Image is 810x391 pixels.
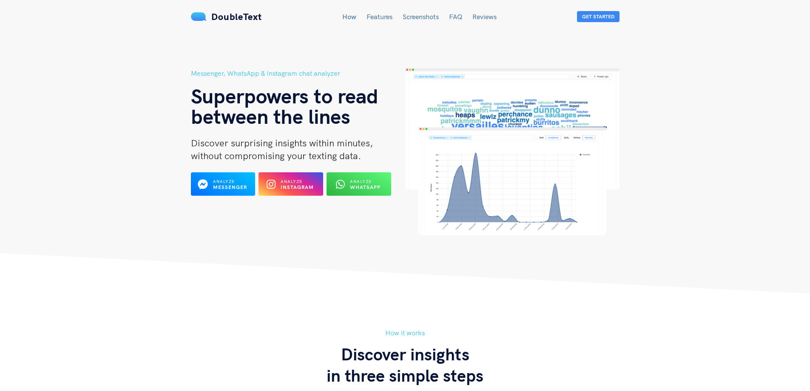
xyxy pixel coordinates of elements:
[191,172,256,196] button: Analyze Messenger
[449,12,462,21] a: FAQ
[342,12,356,21] a: How
[211,11,262,23] span: DoubleText
[350,179,372,184] span: Analyze
[281,184,314,190] b: Instagram
[350,184,381,190] b: WhatsApp
[281,179,302,184] span: Analyze
[191,137,373,149] span: Discover surprising insights within minutes,
[327,183,391,191] a: Analyze WhatsApp
[191,150,361,162] span: without compromising your texting data.
[327,172,391,196] button: Analyze WhatsApp
[191,12,207,21] img: mS3x8y1f88AAAAABJRU5ErkJggg==
[213,184,247,190] b: Messenger
[472,12,497,21] a: Reviews
[191,68,405,79] h5: Messenger, WhatsApp & Instagram chat analyzer
[191,11,262,23] a: DoubleText
[191,83,378,108] span: Superpowers to read
[191,183,256,191] a: Analyze Messenger
[259,172,323,196] button: Analyze Instagram
[577,11,620,22] button: Get Started
[191,103,350,129] span: between the lines
[191,343,620,386] h3: Discover insights in three simple steps
[191,328,620,338] h5: How it works
[213,179,235,184] span: Analyze
[259,183,323,191] a: Analyze Instagram
[367,12,392,21] a: Features
[403,12,439,21] a: Screenshots
[405,68,620,235] img: hero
